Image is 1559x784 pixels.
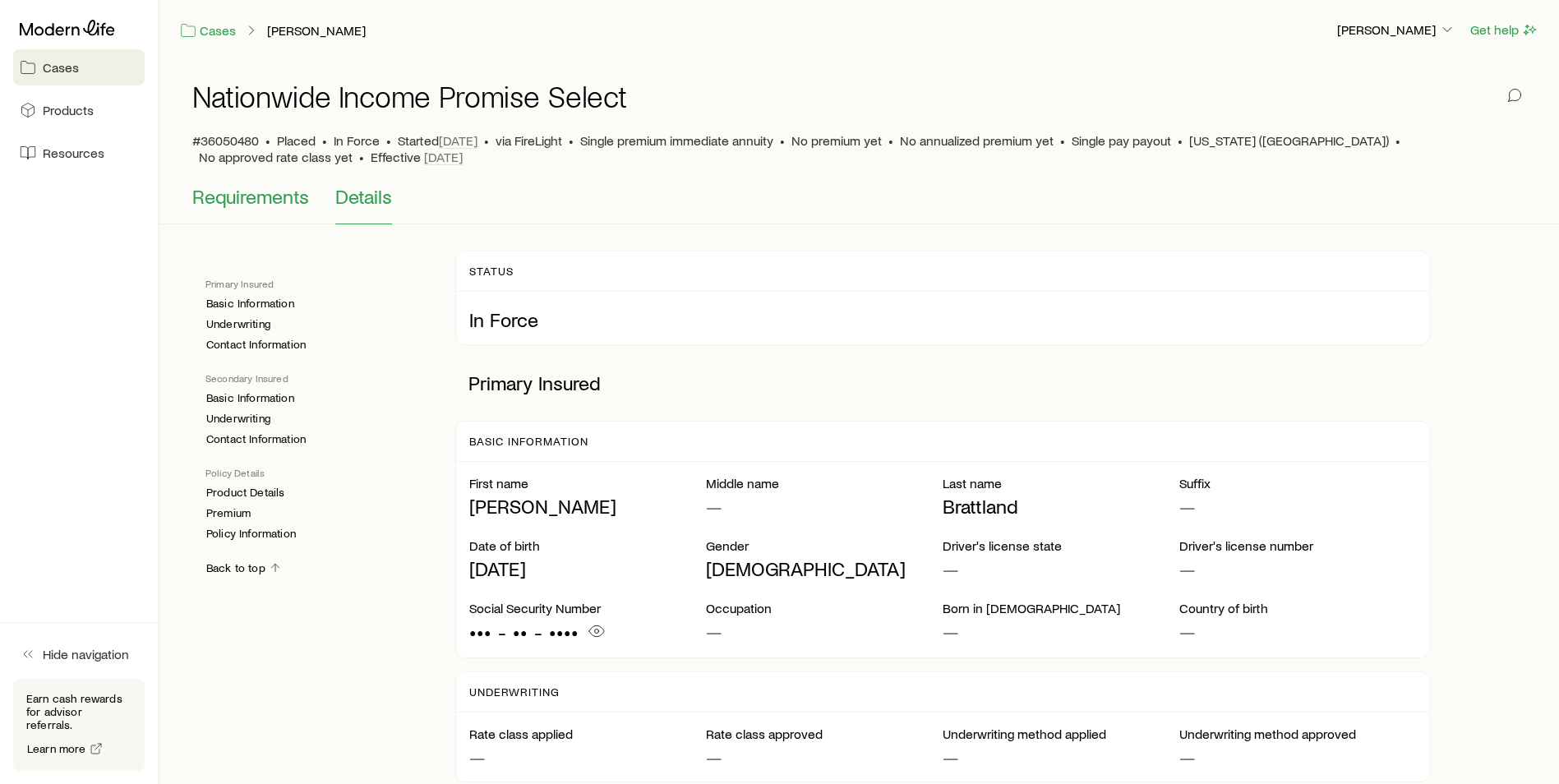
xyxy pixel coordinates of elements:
p: [PERSON_NAME] [469,495,706,518]
span: [DATE] [424,149,463,165]
a: Contact Information [205,338,307,352]
span: ••• [469,620,491,643]
p: Driver's license state [943,537,1179,554]
p: First name [469,475,706,491]
a: [PERSON_NAME] [266,23,367,39]
p: Brattland [943,495,1179,518]
span: Single premium immediate annuity [580,132,773,149]
span: • [888,132,893,149]
a: Contact Information [205,432,307,446]
span: •• [513,620,528,643]
p: Placed [277,132,316,149]
span: Single pay payout [1072,132,1171,149]
span: • [1060,132,1065,149]
span: Cases [43,59,79,76]
p: Status [469,265,514,278]
span: [US_STATE] ([GEOGRAPHIC_DATA]) [1189,132,1389,149]
span: Details [335,185,392,208]
p: In Force [469,308,1415,331]
p: Policy Details [205,466,429,479]
a: Premium [205,506,251,520]
span: • [322,132,327,149]
span: • [359,149,364,165]
a: Cases [13,49,145,85]
span: - [498,620,506,643]
p: — [706,745,943,768]
p: Primary Insured [205,277,429,290]
span: - [534,620,542,643]
p: [PERSON_NAME] [1337,21,1455,38]
a: Underwriting [205,412,271,426]
p: — [706,495,943,518]
p: Date of birth [469,537,706,554]
span: In Force [334,132,380,149]
p: Social Security Number [469,600,706,616]
span: • [386,132,391,149]
p: — [1179,620,1416,643]
a: Resources [13,135,145,171]
span: • [569,132,574,149]
p: — [1179,745,1416,768]
p: Primary Insured [455,358,1429,408]
a: Product Details [205,486,285,500]
p: — [706,620,943,643]
p: — [1179,495,1416,518]
p: Basic Information [469,435,588,448]
span: No premium yet [791,132,882,149]
a: Policy Information [205,527,297,541]
span: [DATE] [439,132,477,149]
span: Hide navigation [43,646,129,662]
span: • [265,132,270,149]
a: Cases [179,21,237,40]
p: Effective [371,149,463,165]
p: Secondary Insured [205,371,429,385]
a: Basic Information [205,297,295,311]
a: Products [13,92,145,128]
button: Get help [1469,21,1539,39]
p: — [943,745,1179,768]
span: • [484,132,489,149]
p: — [1179,557,1416,580]
span: Learn more [27,743,86,754]
button: Hide navigation [13,636,145,672]
span: via FireLight [496,132,562,149]
span: Resources [43,145,104,161]
p: Occupation [706,600,943,616]
div: Earn cash rewards for advisor referrals.Learn more [13,679,145,771]
span: •••• [549,620,579,643]
a: Underwriting [205,317,271,331]
p: — [469,745,706,768]
p: Underwriting method approved [1179,726,1416,742]
span: • [780,132,785,149]
p: Suffix [1179,475,1416,491]
span: No approved rate class yet [199,149,353,165]
p: Underwriting method applied [943,726,1179,742]
p: — [943,557,1179,580]
span: • [1178,132,1183,149]
p: Underwriting [469,685,560,699]
button: [PERSON_NAME] [1336,21,1456,40]
p: Rate class approved [706,726,943,742]
p: Driver's license number [1179,537,1416,554]
div: Application details tabs [192,185,1526,224]
span: No annualized premium yet [900,132,1054,149]
span: Products [43,102,94,118]
h1: Nationwide Income Promise Select [192,80,627,113]
p: Gender [706,537,943,554]
p: [DATE] [469,557,706,580]
p: Rate class applied [469,726,706,742]
p: Middle name [706,475,943,491]
p: [DEMOGRAPHIC_DATA] [706,557,943,580]
span: Requirements [192,185,309,208]
span: • [1395,132,1400,149]
p: Last name [943,475,1179,491]
p: Country of birth [1179,600,1416,616]
p: Earn cash rewards for advisor referrals. [26,692,131,731]
p: Started [398,132,477,149]
p: — [943,620,1179,643]
a: Basic Information [205,391,295,405]
p: Born in [DEMOGRAPHIC_DATA] [943,600,1179,616]
a: Back to top [205,560,283,576]
span: #36050480 [192,132,259,149]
